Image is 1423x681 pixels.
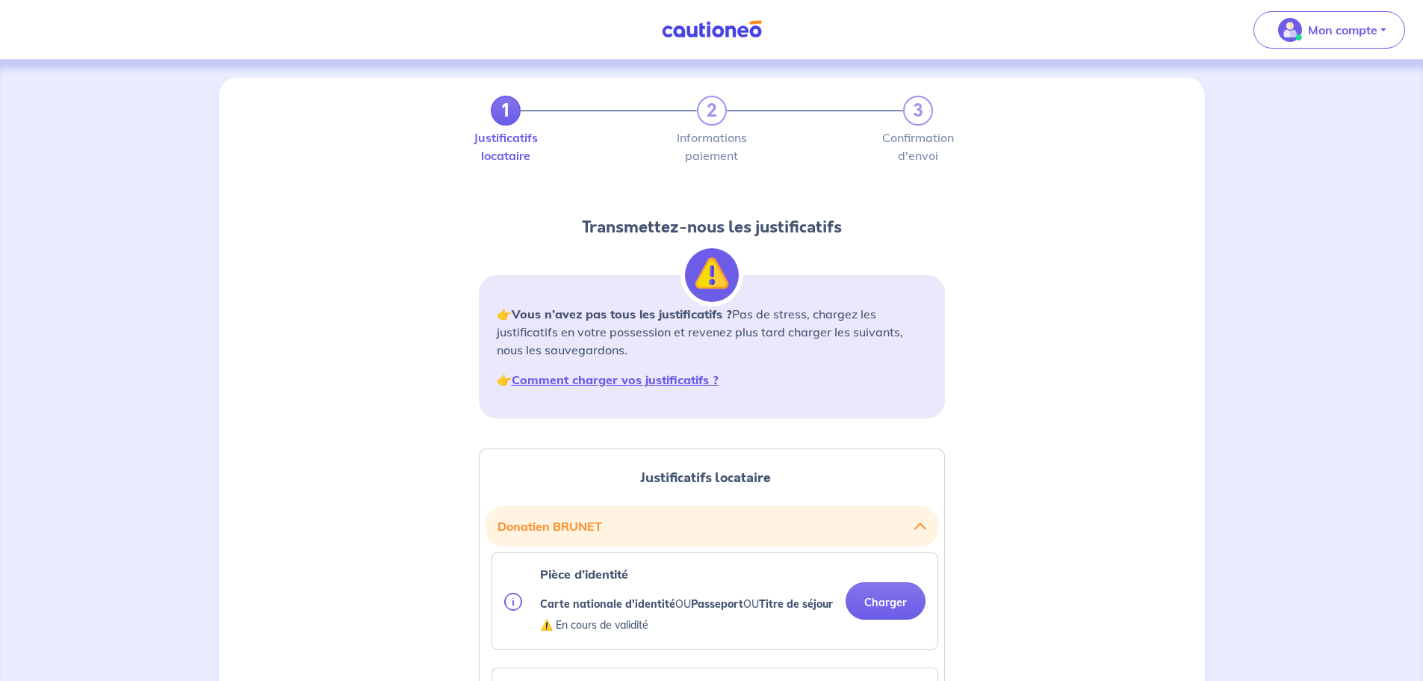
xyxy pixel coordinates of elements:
button: illu_account_valid_menu.svgMon compte [1253,11,1405,49]
p: ⚠️ En cours de validité [540,616,833,634]
label: Confirmation d'envoi [903,132,933,161]
strong: Titre de séjour [759,597,833,611]
strong: Carte nationale d'identité [540,597,675,611]
label: Informations paiement [697,132,727,161]
img: illu_alert.svg [685,248,739,302]
button: Charger [846,582,926,620]
h2: Transmettez-nous les justificatifs [479,215,945,239]
strong: Passeport [691,597,743,611]
p: 👉 [497,371,927,389]
a: Comment charger vos justificatifs ? [512,372,719,387]
strong: Pièce d’identité [540,567,628,582]
p: OU OU [540,595,833,613]
button: Donatien BRUNET [497,512,926,540]
img: info.svg [504,593,522,611]
p: Mon compte [1308,21,1377,39]
p: 👉 Pas de stress, chargez les justificatifs en votre possession et revenez plus tard charger les s... [497,305,927,359]
span: Justificatifs locataire [640,468,771,487]
img: Cautioneo [656,20,768,39]
label: Justificatifs locataire [491,132,521,161]
strong: Vous n’avez pas tous les justificatifs ? [512,306,732,321]
a: 1 [491,96,521,126]
div: categoryName: national-id, userCategory: cdi-without-trial [492,552,938,650]
img: illu_account_valid_menu.svg [1278,18,1302,42]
